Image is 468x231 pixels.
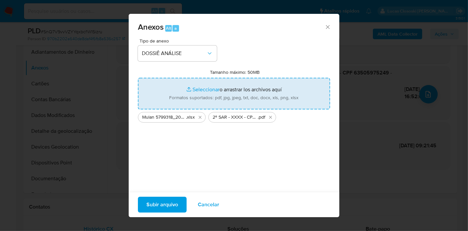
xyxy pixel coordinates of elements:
[213,114,258,121] span: 2º SAR - XXXX - CPF 63505975249 - [PERSON_NAME]
[189,197,228,213] button: Cancelar
[267,113,274,121] button: Eliminar 2º SAR - XXXX - CPF 63505975249 - RENATO PEREIRA RODRIGUES.pdf
[166,25,171,31] span: Alt
[142,50,206,57] span: DOSSIÊ ANÁLISE
[258,114,265,121] span: .pdf
[146,197,178,212] span: Subir arquivo
[198,197,219,212] span: Cancelar
[138,21,164,33] span: Anexos
[325,24,330,30] button: Cerrar
[186,114,195,121] span: .xlsx
[138,197,187,213] button: Subir arquivo
[196,113,204,121] button: Eliminar Mulan 5799318_2025_08_11_11_22_35.xlsx
[138,45,217,61] button: DOSSIÊ ANÁLISE
[142,114,186,121] span: Mulan 5799318_2025_08_11_11_22_35
[138,109,330,123] ul: Archivos seleccionados
[140,39,219,43] span: Tipo de anexo
[174,25,177,31] span: a
[210,69,260,75] label: Tamanho máximo: 50MB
